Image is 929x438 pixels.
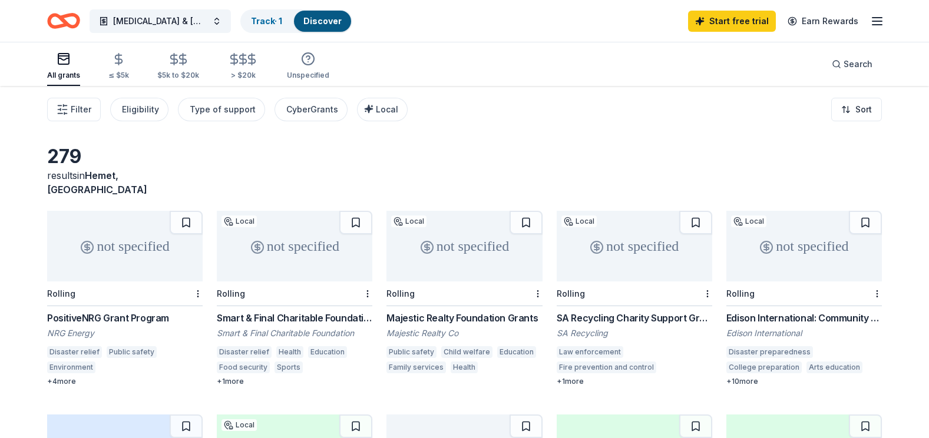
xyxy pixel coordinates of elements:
div: Law enforcement [557,346,623,358]
div: Environmental education [100,361,191,373]
div: + 1 more [217,377,372,386]
div: Education [308,346,347,358]
button: Eligibility [110,98,168,121]
div: Local [391,215,427,227]
button: Search [822,52,882,76]
a: Earn Rewards [781,11,865,32]
button: > $20k [227,48,259,86]
div: Rolling [217,288,245,298]
div: Education [497,346,536,358]
div: CyberGrants [286,102,338,117]
div: College preparation [726,361,802,373]
div: NRG Energy [47,327,203,339]
button: ≤ $5k [108,48,129,86]
button: Sort [831,98,882,121]
span: Search [844,57,872,71]
div: Edison International: Community Grants Program [726,311,882,325]
div: Unspecified [287,71,329,80]
span: Local [376,104,398,114]
a: not specifiedLocalRollingMajestic Realty Foundation GrantsMajestic Realty CoPublic safetyChild we... [386,211,542,377]
button: Filter [47,98,101,121]
button: $5k to $20k [157,48,199,86]
div: + 4 more [47,377,203,386]
div: Disaster preparedness [726,346,813,358]
a: Discover [303,16,342,26]
a: not specifiedLocalRollingEdison International: Community Grants ProgramEdison InternationalDisast... [726,211,882,386]
div: $5k to $20k [157,71,199,80]
a: not specifiedLocalRollingSmart & Final Charitable Foundation DonationsSmart & Final Charitable Fo... [217,211,372,386]
div: Majestic Realty Foundation Grants [386,311,542,325]
div: Health [451,361,478,373]
div: PositiveNRG Grant Program [47,311,203,325]
div: Edison International [726,327,882,339]
div: Fire prevention and control [557,361,656,373]
div: Eligibility [122,102,159,117]
button: CyberGrants [275,98,348,121]
span: Filter [71,102,91,117]
div: ≤ $5k [108,71,129,80]
div: Public safety [386,346,437,358]
div: SA Recycling [557,327,712,339]
div: Rolling [386,288,415,298]
div: + 10 more [726,377,882,386]
div: Food security [217,361,270,373]
div: Rolling [557,288,585,298]
div: Type of support [190,102,256,117]
div: Arts education [806,361,862,373]
div: All grants [47,71,80,80]
button: Local [357,98,408,121]
div: > $20k [227,71,259,80]
div: not specified [217,211,372,281]
div: Smart & Final Charitable Foundation [217,327,372,339]
div: 279 [47,145,203,168]
a: Track· 1 [251,16,282,26]
div: Local [731,215,766,227]
a: Home [47,7,80,35]
div: not specified [726,211,882,281]
div: Rolling [726,288,755,298]
div: Family services [386,361,446,373]
a: Start free trial [688,11,776,32]
div: Disaster relief [47,346,102,358]
div: Disaster relief [217,346,272,358]
span: in [47,170,147,195]
div: Majestic Realty Co [386,327,542,339]
div: Sports [275,361,303,373]
div: Smart & Final Charitable Foundation Donations [217,311,372,325]
a: not specifiedRollingPositiveNRG Grant ProgramNRG EnergyDisaster reliefPublic safetyEnvironmentEnv... [47,211,203,386]
div: not specified [386,211,542,281]
a: not specifiedLocalRollingSA Recycling Charity Support GrantSA RecyclingLaw enforcementFire preven... [557,211,712,386]
div: Environment [47,361,95,373]
div: Child welfare [441,346,492,358]
div: Local [561,215,597,227]
button: Unspecified [287,47,329,86]
button: All grants [47,47,80,86]
span: Sort [855,102,872,117]
span: [MEDICAL_DATA] & [MEDICAL_DATA] Awareness Educational booklets [113,14,207,28]
div: + 1 more [557,377,712,386]
button: Track· 1Discover [240,9,352,33]
div: Public safety [107,346,157,358]
div: not specified [47,211,203,281]
button: Type of support [178,98,265,121]
div: Local [221,419,257,431]
div: results [47,168,203,197]
div: Health [276,346,303,358]
div: Rolling [47,288,75,298]
div: SA Recycling Charity Support Grant [557,311,712,325]
span: Hemet, [GEOGRAPHIC_DATA] [47,170,147,195]
button: [MEDICAL_DATA] & [MEDICAL_DATA] Awareness Educational booklets [90,9,231,33]
div: Local [221,215,257,227]
div: not specified [557,211,712,281]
